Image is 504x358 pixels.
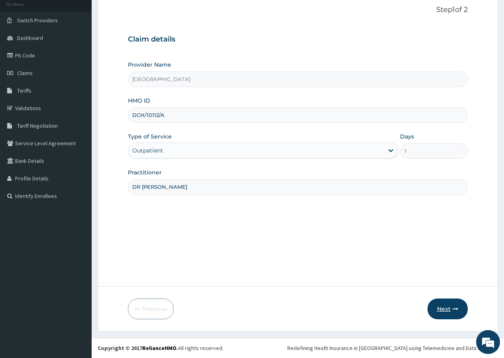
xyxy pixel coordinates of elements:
[17,87,31,94] span: Tariffs
[17,17,58,24] span: Switch Providers
[142,344,176,352] a: RelianceHMO
[128,35,468,44] h3: Claim details
[128,61,171,69] label: Provider Name
[128,168,162,176] label: Practitioner
[41,45,134,55] div: Chat with us now
[128,97,150,105] label: HMO ID
[17,122,58,129] span: Tariff Negotiation
[128,179,468,195] input: Enter Name
[17,69,33,77] span: Claims
[128,299,174,319] button: Previous
[400,133,414,140] label: Days
[128,6,468,14] p: Step 1 of 2
[46,101,110,181] span: We're online!
[131,4,150,23] div: Minimize live chat window
[15,40,32,60] img: d_794563401_company_1708531726252_794563401
[92,338,504,358] footer: All rights reserved.
[128,133,172,140] label: Type of Service
[17,34,43,42] span: Dashboard
[428,299,468,319] button: Next
[128,107,468,123] input: Enter HMO ID
[98,344,178,352] strong: Copyright © 2017 .
[4,218,152,246] textarea: Type your message and hit 'Enter'
[287,344,498,352] div: Redefining Heath Insurance in [GEOGRAPHIC_DATA] using Telemedicine and Data Science!
[132,146,163,154] div: Outpatient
